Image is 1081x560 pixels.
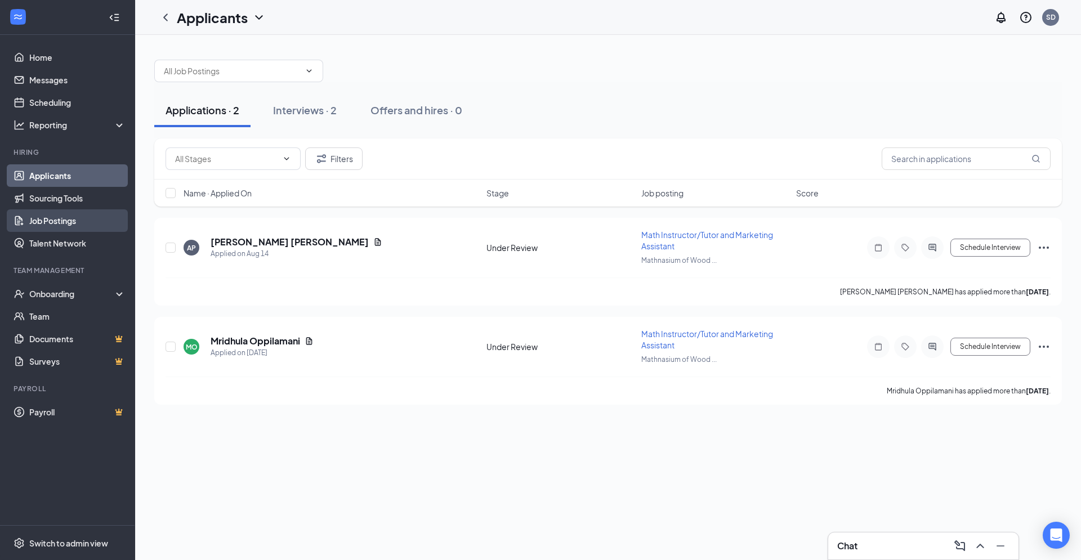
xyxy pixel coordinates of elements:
[950,338,1030,356] button: Schedule Interview
[315,152,328,165] svg: Filter
[641,230,773,251] span: Math Instructor/Tutor and Marketing Assistant
[164,65,300,77] input: All Job Postings
[486,187,509,199] span: Stage
[29,91,126,114] a: Scheduling
[29,232,126,254] a: Talent Network
[305,337,314,346] svg: Document
[373,238,382,247] svg: Document
[1043,522,1070,549] div: Open Intercom Messenger
[1026,387,1049,395] b: [DATE]
[991,537,1009,555] button: Minimize
[252,11,266,24] svg: ChevronDown
[887,386,1051,396] p: Mridhula Oppilamani has applied more than .
[29,164,126,187] a: Applicants
[872,243,885,252] svg: Note
[14,147,123,157] div: Hiring
[899,342,912,351] svg: Tag
[872,342,885,351] svg: Note
[109,12,120,23] svg: Collapse
[14,537,25,549] svg: Settings
[166,103,239,117] div: Applications · 2
[641,256,717,265] span: Mathnasium of Wood ...
[994,11,1008,24] svg: Notifications
[29,119,126,131] div: Reporting
[1019,11,1033,24] svg: QuestionInfo
[305,66,314,75] svg: ChevronDown
[175,153,278,165] input: All Stages
[14,266,123,275] div: Team Management
[14,119,25,131] svg: Analysis
[486,242,635,253] div: Under Review
[899,243,912,252] svg: Tag
[29,305,126,328] a: Team
[926,243,939,252] svg: ActiveChat
[305,147,363,170] button: Filter Filters
[641,187,684,199] span: Job posting
[1046,12,1056,22] div: SD
[1031,154,1040,163] svg: MagnifyingGlass
[282,154,291,163] svg: ChevronDown
[641,355,717,364] span: Mathnasium of Wood ...
[29,46,126,69] a: Home
[994,539,1007,553] svg: Minimize
[29,288,116,299] div: Onboarding
[840,287,1051,297] p: [PERSON_NAME] [PERSON_NAME] has applied more than .
[950,239,1030,257] button: Schedule Interview
[211,248,382,259] div: Applied on Aug 14
[29,209,126,232] a: Job Postings
[187,243,196,253] div: AP
[29,537,108,549] div: Switch to admin view
[211,335,300,347] h5: Mridhula Oppilamani
[273,103,337,117] div: Interviews · 2
[641,329,773,350] span: Math Instructor/Tutor and Marketing Assistant
[29,328,126,350] a: DocumentsCrown
[796,187,819,199] span: Score
[370,103,462,117] div: Offers and hires · 0
[14,384,123,393] div: Payroll
[177,8,248,27] h1: Applicants
[953,539,967,553] svg: ComposeMessage
[211,347,314,359] div: Applied on [DATE]
[1037,340,1051,353] svg: Ellipses
[29,401,126,423] a: PayrollCrown
[29,350,126,373] a: SurveysCrown
[29,187,126,209] a: Sourcing Tools
[951,537,969,555] button: ComposeMessage
[14,288,25,299] svg: UserCheck
[12,11,24,23] svg: WorkstreamLogo
[1037,241,1051,254] svg: Ellipses
[973,539,987,553] svg: ChevronUp
[486,341,635,352] div: Under Review
[837,540,857,552] h3: Chat
[29,69,126,91] a: Messages
[184,187,252,199] span: Name · Applied On
[882,147,1051,170] input: Search in applications
[211,236,369,248] h5: [PERSON_NAME] [PERSON_NAME]
[186,342,198,352] div: MO
[159,11,172,24] svg: ChevronLeft
[1026,288,1049,296] b: [DATE]
[926,342,939,351] svg: ActiveChat
[971,537,989,555] button: ChevronUp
